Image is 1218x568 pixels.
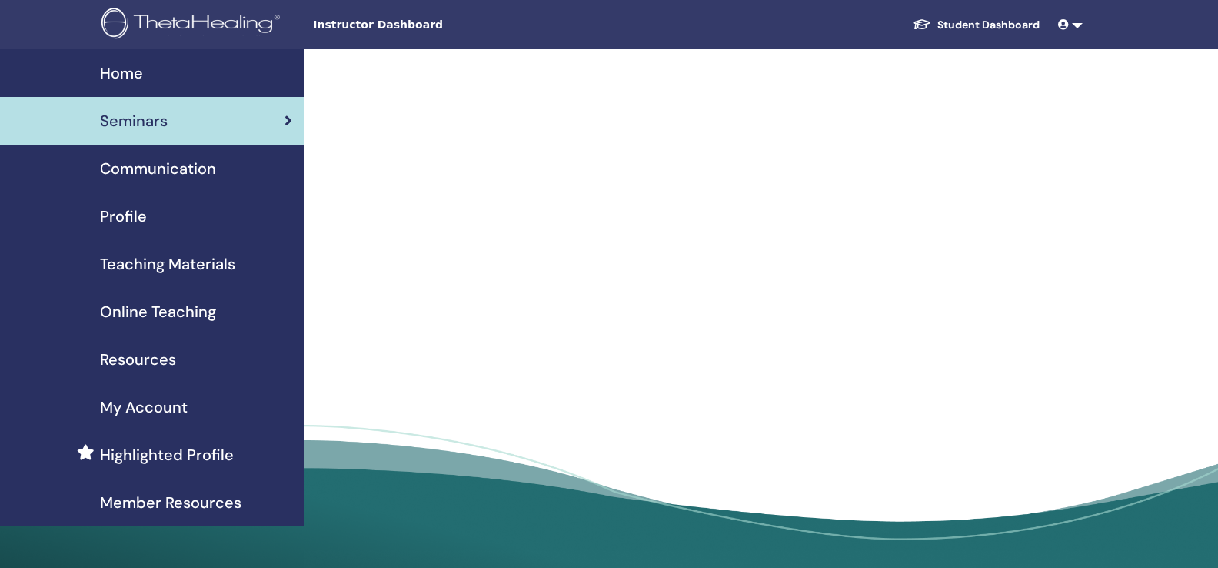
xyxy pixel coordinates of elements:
[100,62,143,85] span: Home
[100,443,234,466] span: Highlighted Profile
[100,300,216,323] span: Online Teaching
[900,11,1052,39] a: Student Dashboard
[100,109,168,132] span: Seminars
[100,396,188,419] span: My Account
[101,8,285,42] img: logo.png
[100,348,176,371] span: Resources
[100,252,235,276] span: Teaching Materials
[913,18,931,31] img: graduation-cap-white.svg
[313,17,544,33] span: Instructor Dashboard
[100,157,216,180] span: Communication
[100,205,147,228] span: Profile
[100,491,241,514] span: Member Resources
